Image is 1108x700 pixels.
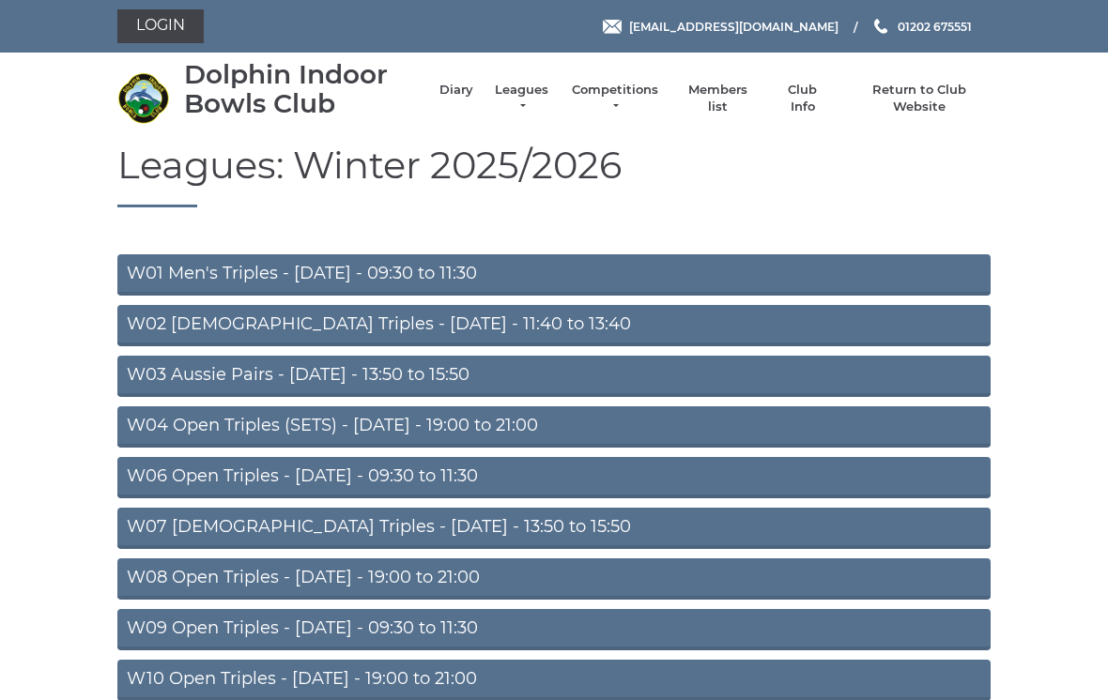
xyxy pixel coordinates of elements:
[117,558,991,600] a: W08 Open Triples - [DATE] - 19:00 to 21:00
[184,60,421,118] div: Dolphin Indoor Bowls Club
[117,254,991,296] a: W01 Men's Triples - [DATE] - 09:30 to 11:30
[678,82,756,115] a: Members list
[603,20,622,34] img: Email
[117,9,204,43] a: Login
[117,145,991,207] h1: Leagues: Winter 2025/2026
[871,18,972,36] a: Phone us 01202 675551
[629,19,839,33] span: [EMAIL_ADDRESS][DOMAIN_NAME]
[117,72,169,124] img: Dolphin Indoor Bowls Club
[439,82,473,99] a: Diary
[117,305,991,346] a: W02 [DEMOGRAPHIC_DATA] Triples - [DATE] - 11:40 to 13:40
[117,508,991,549] a: W07 [DEMOGRAPHIC_DATA] Triples - [DATE] - 13:50 to 15:50
[603,18,839,36] a: Email [EMAIL_ADDRESS][DOMAIN_NAME]
[492,82,551,115] a: Leagues
[874,19,887,34] img: Phone us
[776,82,830,115] a: Club Info
[117,356,991,397] a: W03 Aussie Pairs - [DATE] - 13:50 to 15:50
[570,82,660,115] a: Competitions
[849,82,991,115] a: Return to Club Website
[117,609,991,650] a: W09 Open Triples - [DATE] - 09:30 to 11:30
[898,19,972,33] span: 01202 675551
[117,406,991,448] a: W04 Open Triples (SETS) - [DATE] - 19:00 to 21:00
[117,457,991,498] a: W06 Open Triples - [DATE] - 09:30 to 11:30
